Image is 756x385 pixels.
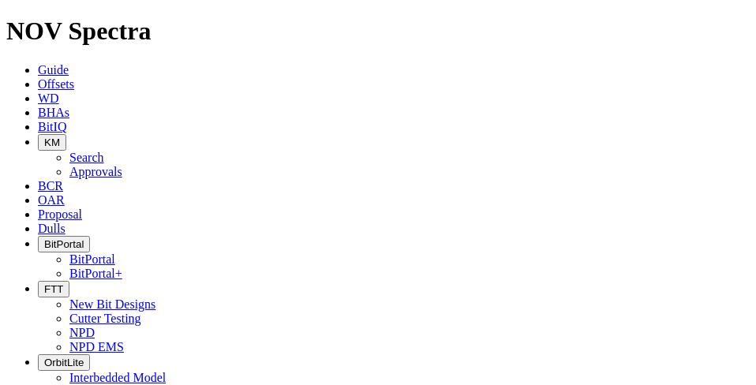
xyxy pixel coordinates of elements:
a: Search [69,151,104,164]
a: Offsets [38,77,74,91]
a: New Bit Designs [69,297,155,311]
a: OAR [38,193,65,207]
a: BHAs [38,106,69,119]
button: FTT [38,281,69,297]
button: KM [38,134,66,151]
span: FTT [44,283,63,295]
a: Dulls [38,222,65,235]
a: NPD EMS [69,340,124,353]
a: Proposal [38,207,82,221]
h1: NOV Spectra [6,17,750,46]
a: BitPortal [69,252,115,266]
button: OrbitLite [38,354,90,371]
a: Approvals [69,165,122,178]
a: Interbedded Model [69,371,166,384]
a: Guide [38,63,69,77]
a: BCR [38,179,63,192]
button: BitPortal [38,236,90,252]
a: WD [38,92,59,105]
a: BitIQ [38,120,66,133]
a: BitPortal+ [69,267,122,280]
a: Cutter Testing [69,312,141,325]
span: OrbitLite [44,357,84,368]
span: BitPortal [44,238,84,250]
span: KM [44,136,60,148]
a: NPD [69,326,95,339]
